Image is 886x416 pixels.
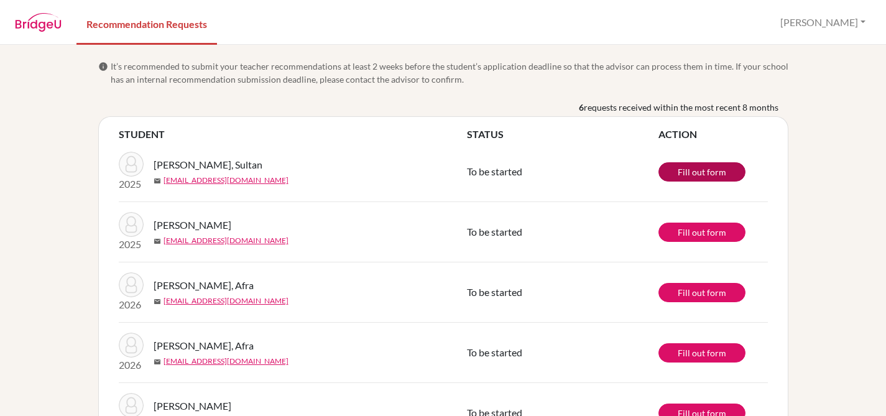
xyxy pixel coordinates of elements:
a: Recommendation Requests [76,2,217,45]
th: STATUS [467,127,658,142]
span: [PERSON_NAME] [154,218,231,233]
p: 2026 [119,358,144,372]
span: mail [154,298,161,305]
p: 2025 [119,177,144,192]
img: Al Dhaheri, Afra [119,272,144,297]
span: [PERSON_NAME], Sultan [154,157,262,172]
a: [EMAIL_ADDRESS][DOMAIN_NAME] [164,235,288,246]
p: 2026 [119,297,144,312]
span: [PERSON_NAME] [154,399,231,414]
button: [PERSON_NAME] [775,11,871,34]
span: To be started [467,226,522,238]
span: requests received within the most recent 8 months [584,101,778,114]
a: [EMAIL_ADDRESS][DOMAIN_NAME] [164,175,288,186]
p: 2025 [119,237,144,252]
th: ACTION [658,127,768,142]
a: Fill out form [658,162,745,182]
span: [PERSON_NAME], Afra [154,338,254,353]
img: BridgeU logo [15,13,62,32]
span: mail [154,238,161,245]
span: mail [154,177,161,185]
th: STUDENT [119,127,467,142]
a: Fill out form [658,223,745,242]
span: [PERSON_NAME], Afra [154,278,254,293]
span: To be started [467,346,522,358]
b: 6 [579,101,584,114]
a: Fill out form [658,283,745,302]
a: Fill out form [658,343,745,363]
span: info [98,62,108,72]
span: It’s recommended to submit your teacher recommendations at least 2 weeks before the student’s app... [111,60,788,86]
span: To be started [467,165,522,177]
img: Al Dhaheri, Afra [119,333,144,358]
a: [EMAIL_ADDRESS][DOMAIN_NAME] [164,356,288,367]
a: [EMAIL_ADDRESS][DOMAIN_NAME] [164,295,288,307]
img: Al Mazrouei, Sultan [119,152,144,177]
span: To be started [467,286,522,298]
img: Abdulahi, Khalid [119,212,144,237]
span: mail [154,358,161,366]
